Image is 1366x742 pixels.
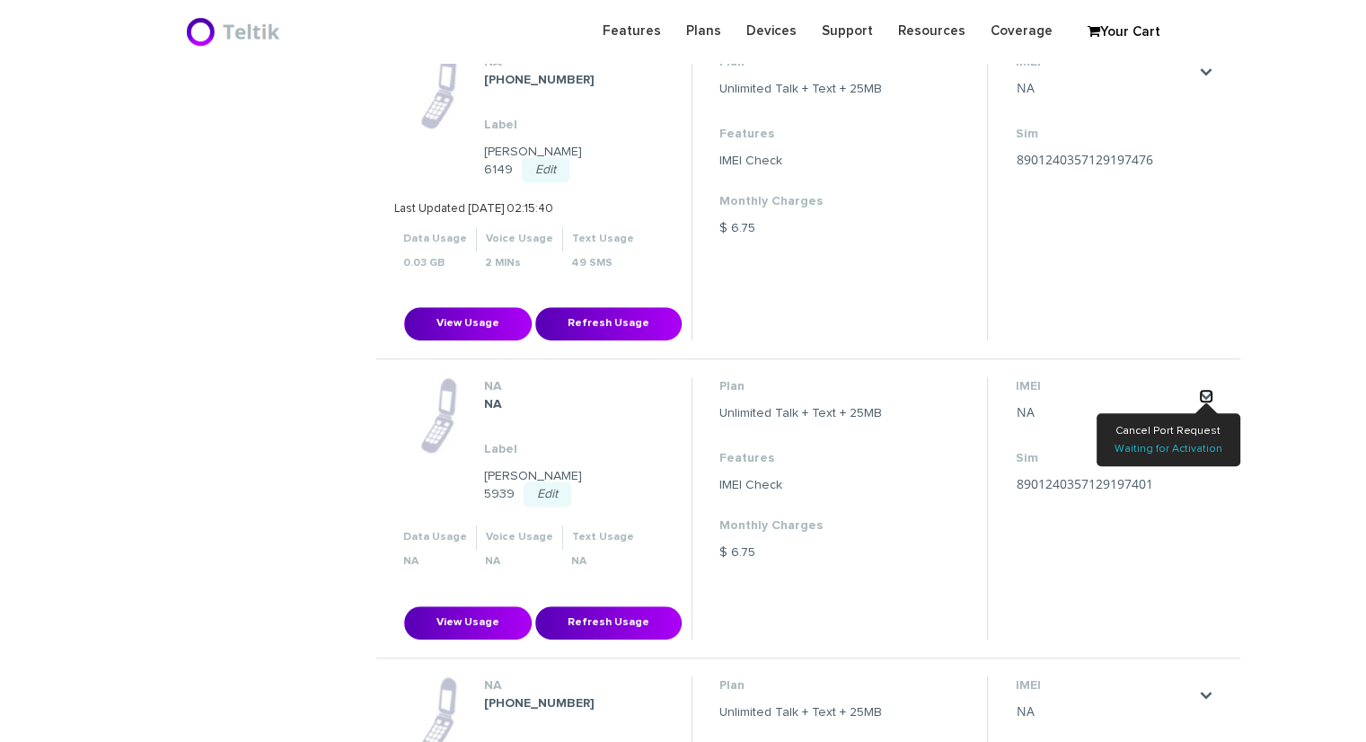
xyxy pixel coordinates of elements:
[1199,65,1213,79] a: .
[394,526,477,550] th: Data Usage
[719,152,882,170] dd: IMEI Check
[404,606,532,640] button: View Usage
[484,697,595,710] strong: [PHONE_NUMBER]
[1115,426,1221,437] a: Cancel Port Request
[719,676,882,694] dt: Plan
[719,703,882,721] dd: Unlimited Talk + Text + 25MB
[809,13,886,49] a: Support
[535,606,682,640] button: Refresh Usage
[1015,449,1194,467] dt: Sim
[562,526,643,550] th: Text Usage
[1115,444,1222,455] a: Waiting for Activation
[719,377,882,395] dt: Plan
[484,74,595,86] strong: [PHONE_NUMBER]
[1199,688,1213,702] a: .
[719,449,882,467] dt: Features
[394,550,477,574] th: NA
[394,201,643,218] p: Last Updated [DATE] 02:15:40
[420,377,457,454] img: phone
[476,227,562,252] th: Voice Usage
[590,13,674,49] a: Features
[476,526,562,550] th: Voice Usage
[886,13,978,49] a: Resources
[420,53,457,129] img: phone
[394,252,477,276] th: 0.03 GB
[674,13,734,49] a: Plans
[535,307,682,340] button: Refresh Usage
[394,227,477,252] th: Data Usage
[719,192,882,210] dt: Monthly Charges
[476,550,562,574] th: NA
[719,476,882,494] dd: IMEI Check
[719,517,882,534] dt: Monthly Charges
[484,398,502,411] strong: NA
[484,143,663,179] dd: [PERSON_NAME] 6149
[978,13,1065,49] a: Coverage
[562,252,643,276] th: 49 SMS
[719,80,882,98] dd: Unlimited Talk + Text + 25MB
[484,467,663,503] dd: [PERSON_NAME] 5939
[524,481,571,507] a: Edit
[1015,676,1194,694] dt: IMEI
[1015,125,1194,143] dt: Sim
[484,440,663,458] dt: Label
[484,676,663,694] dt: NA
[404,307,532,340] button: View Usage
[562,227,643,252] th: Text Usage
[719,543,882,561] dd: $ 6.75
[522,157,569,182] a: Edit
[1015,377,1194,395] dt: IMEI
[719,125,882,143] dt: Features
[185,13,285,49] img: BriteX
[719,219,882,237] dd: $ 6.75
[562,550,643,574] th: NA
[734,13,809,49] a: Devices
[1079,19,1168,46] a: Your Cart
[476,252,562,276] th: 2 MINs
[484,116,663,134] dt: Label
[1199,389,1213,403] a: .
[719,404,882,422] dd: Unlimited Talk + Text + 25MB
[484,377,663,395] dt: NA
